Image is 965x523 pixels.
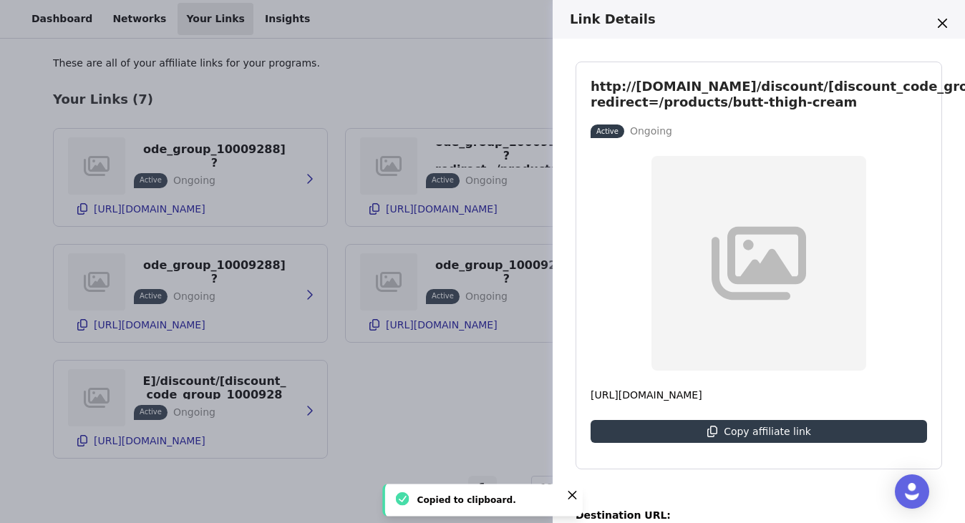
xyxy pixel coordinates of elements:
[931,11,954,34] button: Close
[576,508,942,523] p: Destination URL:
[591,388,927,403] p: [URL][DOMAIN_NAME]
[417,492,556,508] div: Copied to clipboard.
[630,124,672,139] p: Ongoing
[596,126,619,137] p: Active
[570,11,929,27] h3: Link Details
[564,487,580,502] button: Close
[895,474,929,509] div: Open Intercom Messenger
[724,426,811,437] p: Copy affiliate link
[591,420,927,443] button: Copy affiliate link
